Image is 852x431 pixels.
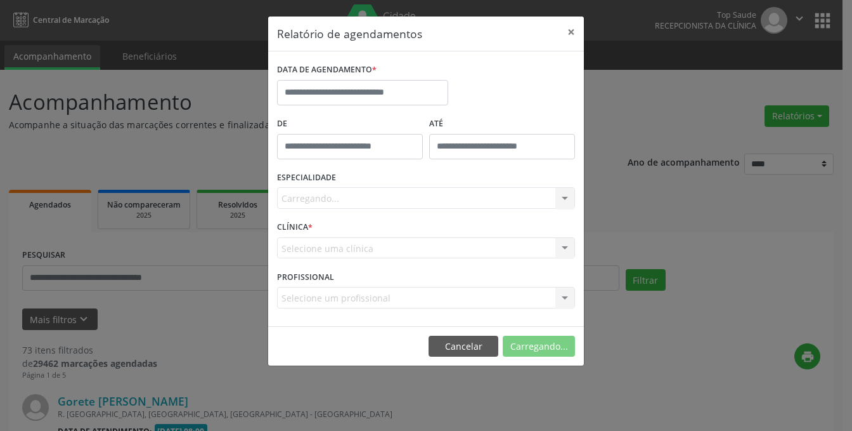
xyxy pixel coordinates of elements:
[277,168,336,188] label: ESPECIALIDADE
[429,336,498,357] button: Cancelar
[277,25,422,42] h5: Relatório de agendamentos
[429,114,575,134] label: ATÉ
[277,60,377,80] label: DATA DE AGENDAMENTO
[558,17,584,48] button: Close
[277,114,423,134] label: De
[503,336,575,357] button: Carregando...
[277,267,334,287] label: PROFISSIONAL
[277,218,313,237] label: CLÍNICA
